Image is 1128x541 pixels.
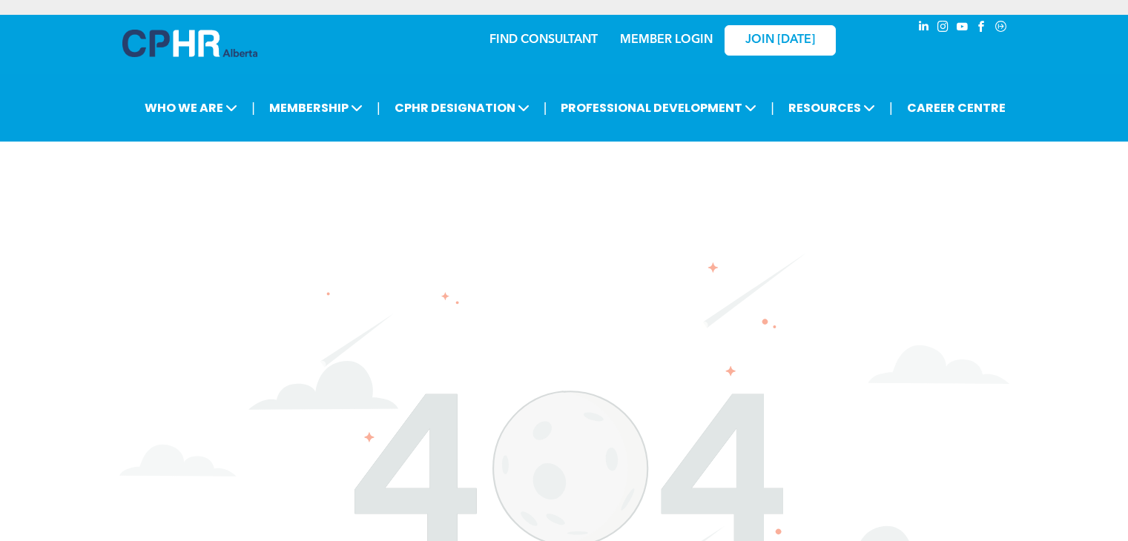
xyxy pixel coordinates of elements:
[889,93,893,123] li: |
[265,94,367,122] span: MEMBERSHIP
[771,93,774,123] li: |
[916,19,932,39] a: linkedin
[745,33,815,47] span: JOIN [DATE]
[377,93,380,123] li: |
[390,94,534,122] span: CPHR DESIGNATION
[140,94,242,122] span: WHO WE ARE
[903,94,1010,122] a: CAREER CENTRE
[122,30,257,57] img: A blue and white logo for cp alberta
[489,34,598,46] a: FIND CONSULTANT
[620,34,713,46] a: MEMBER LOGIN
[954,19,971,39] a: youtube
[725,25,836,56] a: JOIN [DATE]
[974,19,990,39] a: facebook
[556,94,761,122] span: PROFESSIONAL DEVELOPMENT
[935,19,951,39] a: instagram
[993,19,1009,39] a: Social network
[784,94,880,122] span: RESOURCES
[544,93,547,123] li: |
[251,93,255,123] li: |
